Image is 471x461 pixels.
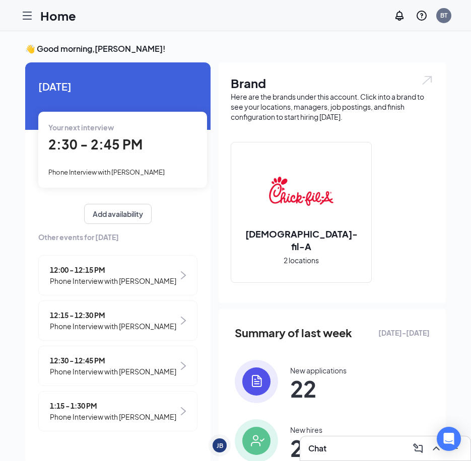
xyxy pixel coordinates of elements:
span: Summary of last week [235,324,352,342]
span: 12:30 - 12:45 PM [50,355,176,366]
div: Open Intercom Messenger [437,427,461,451]
div: New hires [290,425,322,435]
div: Here are the brands under this account. Click into a brand to see your locations, managers, job p... [231,92,434,122]
img: icon [235,360,278,403]
span: 2:30 - 2:45 PM [48,136,143,152]
h3: Chat [308,443,326,454]
img: Chick-fil-A [269,159,333,223]
span: 2 [290,439,322,457]
svg: Notifications [393,10,406,22]
span: 12:15 - 12:30 PM [50,310,176,321]
button: Add availability [84,204,152,224]
h1: Brand [231,74,434,92]
span: 1:15 - 1:30 PM [50,400,176,411]
button: ComposeMessage [410,440,426,456]
span: 12:00 - 12:15 PM [50,264,176,275]
span: Phone Interview with [PERSON_NAME] [50,411,176,422]
svg: ChevronUp [430,442,442,454]
div: New applications [290,365,347,375]
span: Phone Interview with [PERSON_NAME] [48,168,165,176]
div: BT [440,11,447,20]
svg: QuestionInfo [416,10,428,22]
span: Phone Interview with [PERSON_NAME] [50,366,176,377]
svg: Hamburger [21,10,33,22]
span: 2 locations [284,255,319,266]
h3: 👋 Good morning, [PERSON_NAME] ! [25,43,446,54]
div: JB [217,441,223,450]
span: Phone Interview with [PERSON_NAME] [50,321,176,332]
span: [DATE] [38,79,197,94]
span: [DATE] - [DATE] [378,327,430,338]
span: Your next interview [48,123,114,132]
img: open.6027fd2a22e1237b5b06.svg [421,74,434,86]
button: ChevronUp [428,440,444,456]
h1: Home [40,7,76,24]
h2: [DEMOGRAPHIC_DATA]-fil-A [231,227,371,253]
span: 22 [290,379,347,398]
svg: ComposeMessage [412,442,424,454]
span: Phone Interview with [PERSON_NAME] [50,275,176,286]
span: Other events for [DATE] [38,232,197,243]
